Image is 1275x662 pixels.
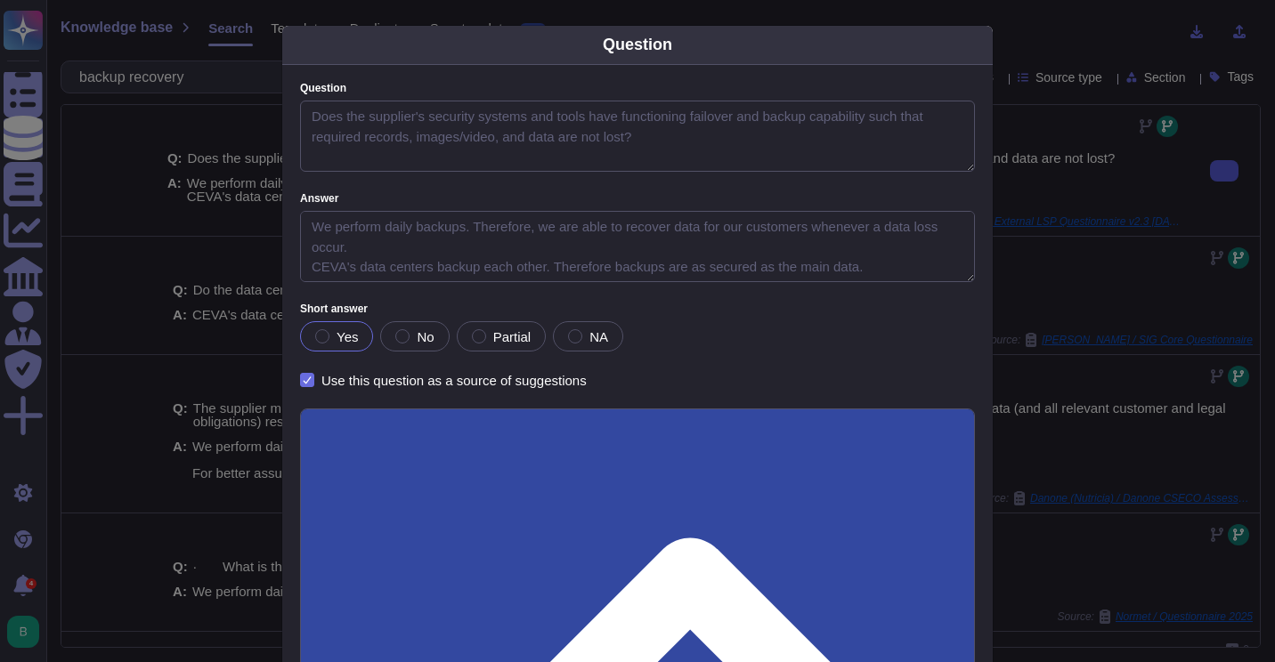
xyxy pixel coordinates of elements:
div: Question [603,33,672,57]
span: NA [589,329,608,344]
label: Short answer [300,303,975,314]
span: Yes [337,329,358,344]
div: Use this question as a source of suggestions [321,374,587,387]
textarea: We perform daily backups. Therefore, we are able to recover data for our customers whenever a dat... [300,211,975,282]
span: Partial [493,329,532,344]
label: Question [300,83,975,93]
label: Answer [300,193,975,204]
span: No [417,329,434,344]
textarea: Does the supplier's security systems and tools have functioning failover and backup capability su... [300,101,975,172]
